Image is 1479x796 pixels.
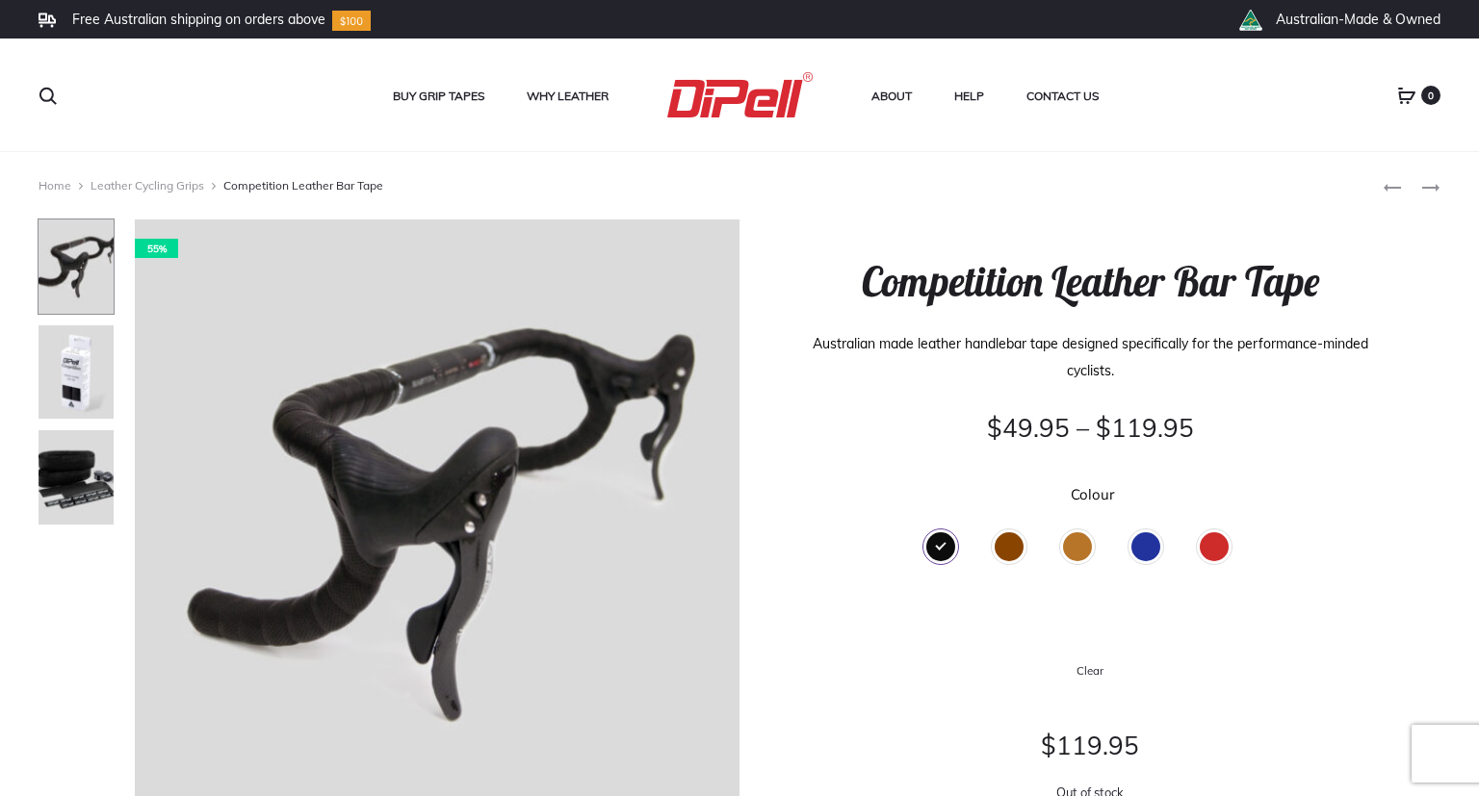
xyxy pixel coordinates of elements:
li: Free Australian shipping on orders above [72,11,325,28]
bdi: 49.95 [987,412,1070,444]
img: Dipell-bike-Sbar-Black-unpackaged-095-Paul-Osta-1-80x100.jpg [38,429,115,526]
label: Colour [1071,487,1114,501]
img: Group-10.svg [332,11,371,31]
span: $ [1041,730,1056,761]
img: th_right_icon2.png [1238,10,1262,31]
a: Buy Grip Tapes [393,84,484,109]
span: $ [987,412,1002,444]
a: Leather Cycling Grips [91,178,204,193]
span: 55% [135,239,178,258]
a: Clear [810,659,1370,681]
p: Australian made leather handlebar tape designed specifically for the performance-minded cyclists. [810,330,1370,384]
span: $ [1096,412,1111,444]
bdi: 119.95 [1096,412,1194,444]
a: About [871,84,912,109]
span: – [1077,412,1089,444]
a: Home [39,178,71,193]
a: Contact Us [1026,84,1099,109]
li: Australian-Made & Owned [1276,11,1440,28]
span: 0 [1421,86,1440,105]
img: Frame.svg [39,13,56,28]
nav: Competition Leather Bar Tape [39,171,1383,200]
nav: Product navigation [1383,171,1440,200]
h1: Competition Leather Bar Tape [810,258,1370,306]
img: Dipell-bike-Sbar-Black-packaged-087-Paul-Osta-1-80x100.jpg [38,324,115,421]
a: 0 [1397,87,1416,104]
a: Why Leather [527,84,609,109]
bdi: 119.95 [1041,730,1139,761]
img: Dipell-bike-Sbar-Black-80x100.jpg [38,218,115,315]
a: Help [954,84,984,109]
